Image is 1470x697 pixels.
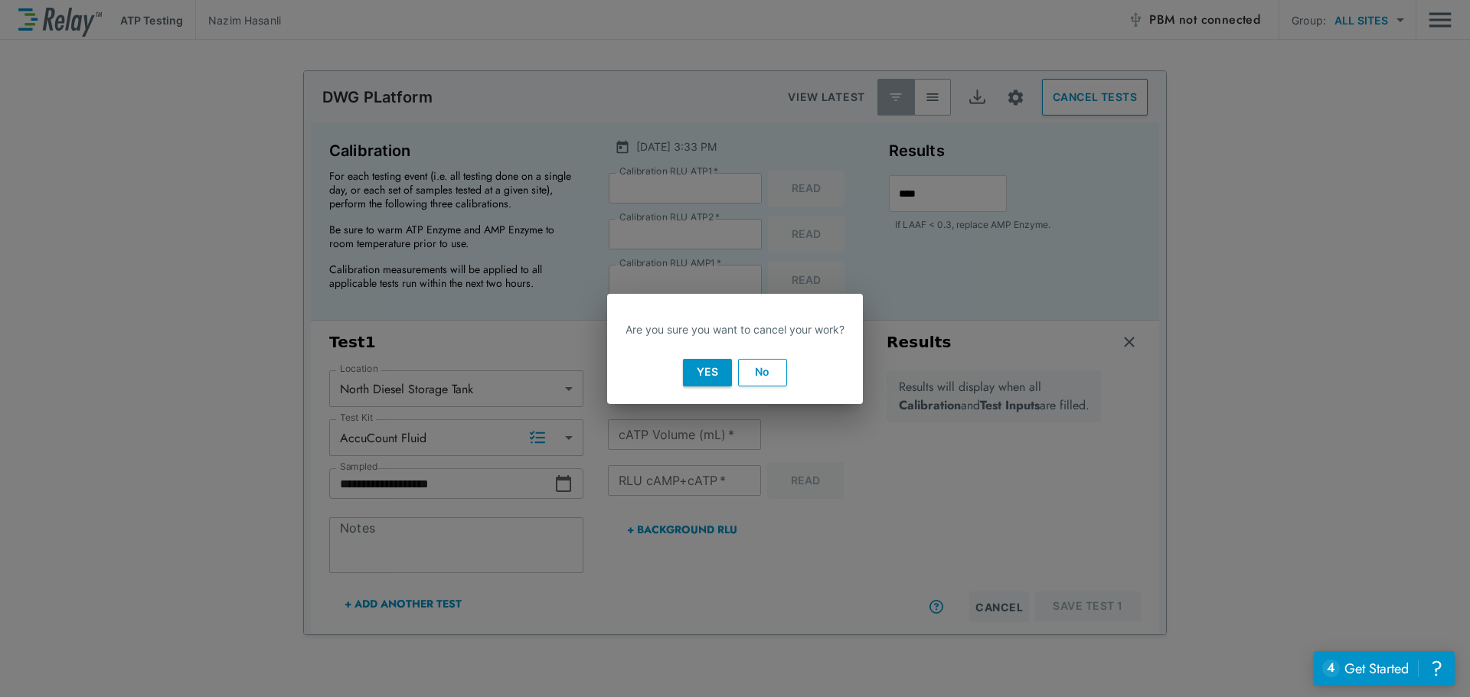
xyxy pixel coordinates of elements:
button: No [738,359,787,386]
p: Are you sure you want to cancel your work? [626,321,844,337]
iframe: Resource center [1314,651,1455,686]
button: Yes [683,359,732,386]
